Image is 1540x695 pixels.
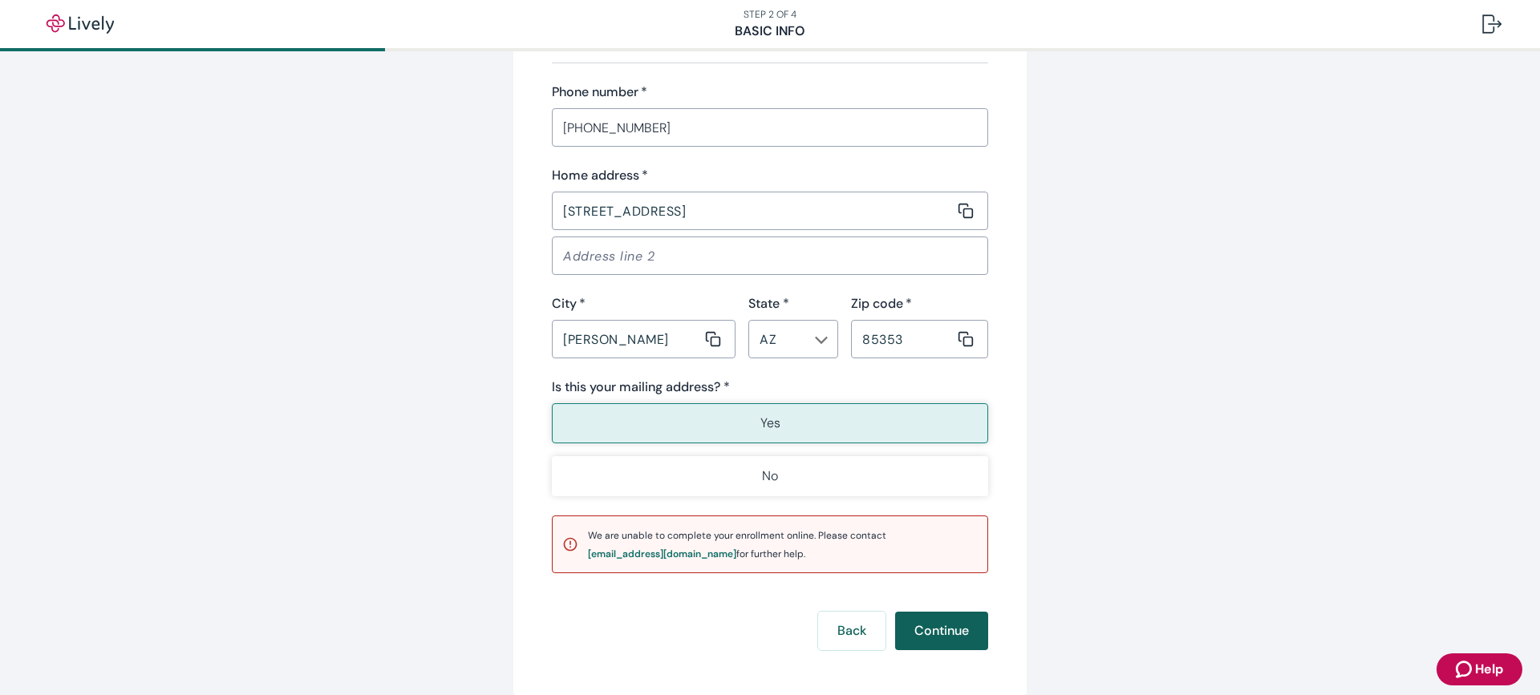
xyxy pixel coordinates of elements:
[851,323,954,355] input: Zip code
[1456,660,1475,679] svg: Zendesk support icon
[552,456,988,496] button: No
[552,111,988,143] input: (555) 555-5555
[588,549,736,559] div: [EMAIL_ADDRESS][DOMAIN_NAME]
[818,612,885,650] button: Back
[813,332,829,348] button: Open
[762,467,778,486] p: No
[954,200,977,222] button: Copy message content to clipboard
[552,378,730,397] label: Is this your mailing address? *
[851,294,912,313] label: Zip code
[35,14,125,34] img: Lively
[1469,5,1514,43] button: Log out
[552,240,988,272] input: Address line 2
[588,529,886,560] span: We are unable to complete your enrollment online. Please contact for further help.
[815,333,828,346] svg: Chevron icon
[702,328,724,350] button: Copy message content to clipboard
[552,403,988,443] button: Yes
[552,294,586,313] label: City
[958,203,974,219] svg: Copy to clipboard
[588,549,736,559] a: support email
[1475,660,1503,679] span: Help
[760,414,780,433] p: Yes
[958,331,974,347] svg: Copy to clipboard
[552,83,647,102] label: Phone number
[895,612,988,650] button: Continue
[748,294,789,313] label: State *
[1437,653,1522,685] button: Zendesk support iconHelp
[552,166,648,185] label: Home address
[753,328,807,350] input: --
[705,331,721,347] svg: Copy to clipboard
[552,323,702,355] input: City
[552,195,954,227] input: Address line 1
[954,328,977,350] button: Copy message content to clipboard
